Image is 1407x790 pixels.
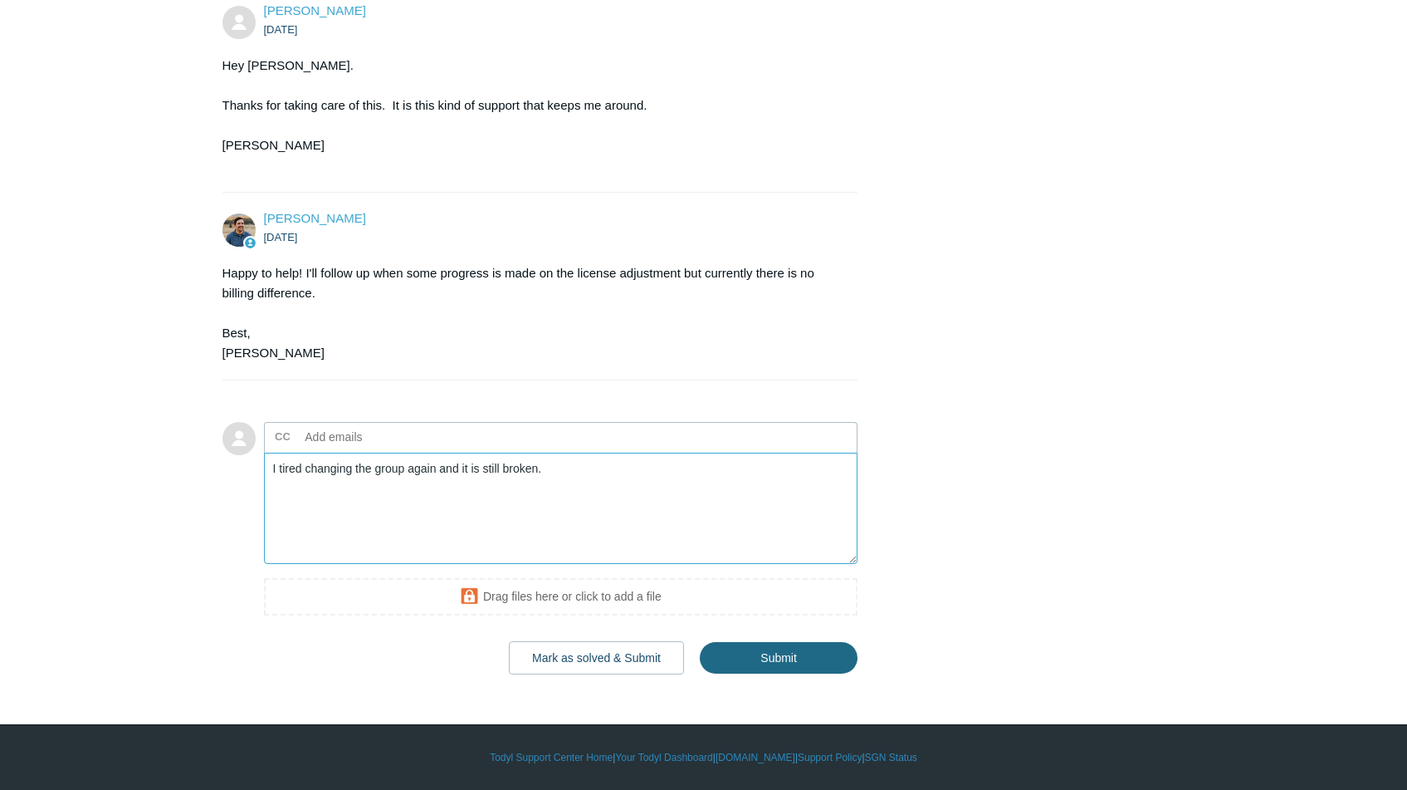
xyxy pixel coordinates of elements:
[222,56,842,155] div: Hey [PERSON_NAME].
[264,23,298,36] time: 02/20/2025, 13:36
[264,231,298,243] time: 02/20/2025, 14:09
[222,750,1185,765] div: | | | |
[865,750,917,765] a: SGN Status
[275,424,291,449] label: CC
[264,453,858,565] textarea: Add your reply
[222,135,842,155] div: [PERSON_NAME]
[490,750,613,765] a: Todyl Support Center Home
[700,642,857,674] input: Submit
[264,211,366,225] a: [PERSON_NAME]
[222,263,842,363] div: Happy to help! I'll follow up when some progress is made on the license adjustment but currently ...
[716,750,795,765] a: [DOMAIN_NAME]
[222,96,842,115] div: Thanks for taking care of this. It is this kind of support that keeps me around.
[264,3,366,17] a: [PERSON_NAME]
[299,424,477,449] input: Add emails
[509,641,684,675] button: Mark as solved & Submit
[264,211,366,225] span: Spencer Grissom
[798,750,862,765] a: Support Policy
[615,750,712,765] a: Your Todyl Dashboard
[264,3,366,17] span: Jeremy Bishop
